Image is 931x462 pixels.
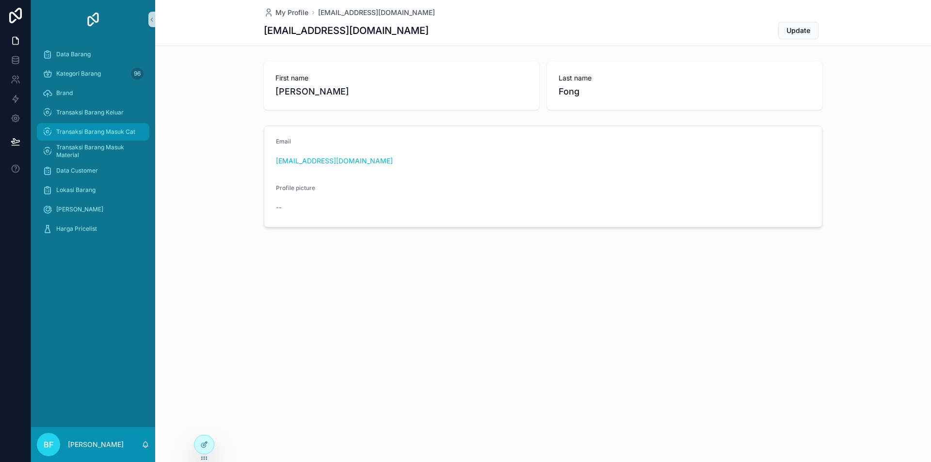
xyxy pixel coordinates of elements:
span: -- [276,203,282,212]
p: [PERSON_NAME] [68,440,124,449]
span: My Profile [275,8,308,17]
span: BF [44,439,53,450]
span: Fong [559,85,811,98]
span: Harga Pricelist [56,225,97,233]
span: Profile picture [276,184,315,191]
span: Transaksi Barang Masuk Cat [56,128,135,136]
span: Update [787,26,810,35]
img: App logo [85,12,101,27]
a: Transaksi Barang Keluar [37,104,149,121]
span: Kategori Barang [56,70,101,78]
span: [PERSON_NAME] [56,206,103,213]
a: Lokasi Barang [37,181,149,199]
div: 96 [131,68,144,80]
a: Data Barang [37,46,149,63]
div: scrollable content [31,39,155,250]
span: Lokasi Barang [56,186,96,194]
a: Kategori Barang96 [37,65,149,82]
span: Email [276,138,291,145]
a: Transaksi Barang Masuk Cat [37,123,149,141]
a: My Profile [264,8,308,17]
span: Data Customer [56,167,98,175]
a: Transaksi Barang Masuk Material [37,143,149,160]
span: First name [275,73,528,83]
a: [PERSON_NAME] [37,201,149,218]
h1: [EMAIL_ADDRESS][DOMAIN_NAME] [264,24,429,37]
a: [EMAIL_ADDRESS][DOMAIN_NAME] [318,8,435,17]
span: Brand [56,89,73,97]
a: [EMAIL_ADDRESS][DOMAIN_NAME] [276,156,393,166]
a: Brand [37,84,149,102]
span: Last name [559,73,811,83]
span: [PERSON_NAME] [275,85,528,98]
span: Transaksi Barang Keluar [56,109,124,116]
button: Update [778,22,819,39]
span: Data Barang [56,50,91,58]
a: Harga Pricelist [37,220,149,238]
a: Data Customer [37,162,149,179]
span: Transaksi Barang Masuk Material [56,143,140,159]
